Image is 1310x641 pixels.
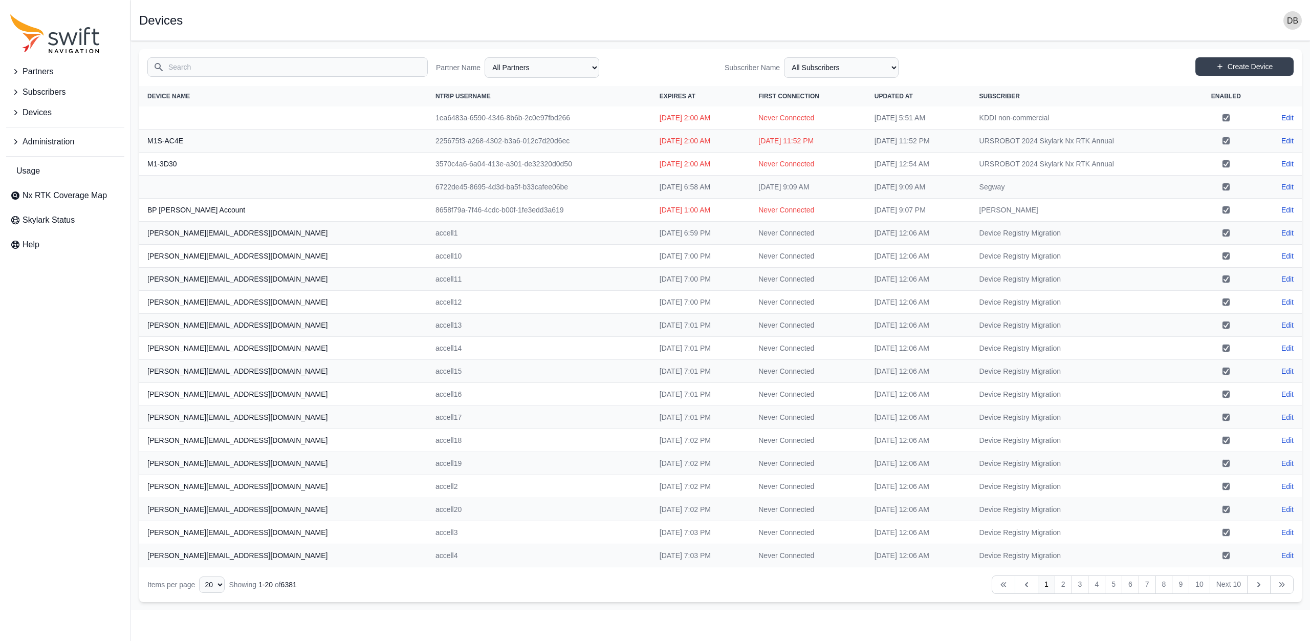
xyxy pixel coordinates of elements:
[23,239,39,251] span: Help
[866,544,971,567] td: [DATE] 12:06 AM
[750,360,866,383] td: Never Connected
[750,521,866,544] td: Never Connected
[427,199,651,222] td: 8658f79a-7f46-4cdc-b00f-1fe3edd3a619
[758,93,819,100] span: First Connection
[427,383,651,406] td: accell16
[1281,343,1294,353] a: Edit
[866,360,971,383] td: [DATE] 12:06 AM
[1281,297,1294,307] a: Edit
[23,86,65,98] span: Subscribers
[427,406,651,429] td: accell17
[971,475,1192,498] td: Device Registry Migration
[971,130,1192,153] td: URSROBOT 2024 Skylark Nx RTK Annual
[427,452,651,475] td: accell19
[23,189,107,202] span: Nx RTK Coverage Map
[139,86,427,106] th: Device Name
[651,498,750,521] td: [DATE] 7:02 PM
[750,314,866,337] td: Never Connected
[866,452,971,475] td: [DATE] 12:06 AM
[23,214,75,226] span: Skylark Status
[971,291,1192,314] td: Device Registry Migration
[6,82,124,102] button: Subscribers
[866,106,971,130] td: [DATE] 5:51 AM
[866,245,971,268] td: [DATE] 12:06 AM
[427,314,651,337] td: accell13
[971,521,1192,544] td: Device Registry Migration
[866,406,971,429] td: [DATE] 12:06 AM
[1281,458,1294,468] a: Edit
[23,66,53,78] span: Partners
[1055,575,1072,594] a: 2
[750,406,866,429] td: Never Connected
[750,153,866,176] td: Never Connected
[750,429,866,452] td: Never Connected
[6,102,124,123] button: Devices
[427,337,651,360] td: accell14
[1105,575,1122,594] a: 5
[6,210,124,230] a: Skylark Status
[651,383,750,406] td: [DATE] 7:01 PM
[139,268,427,291] th: [PERSON_NAME][EMAIL_ADDRESS][DOMAIN_NAME]
[427,498,651,521] td: accell20
[139,567,1302,602] nav: Table navigation
[427,521,651,544] td: accell3
[651,222,750,245] td: [DATE] 6:59 PM
[1088,575,1105,594] a: 4
[1281,550,1294,561] a: Edit
[139,130,427,153] th: M1S-AC4E
[427,291,651,314] td: accell12
[784,57,899,78] select: Subscriber
[725,62,780,73] label: Subscriber Name
[971,199,1192,222] td: [PERSON_NAME]
[229,580,296,590] div: Showing of
[427,544,651,567] td: accell4
[6,234,124,255] a: Help
[971,153,1192,176] td: URSROBOT 2024 Skylark Nx RTK Annual
[139,498,427,521] th: [PERSON_NAME][EMAIL_ADDRESS][DOMAIN_NAME]
[139,314,427,337] th: [PERSON_NAME][EMAIL_ADDRESS][DOMAIN_NAME]
[866,268,971,291] td: [DATE] 12:06 AM
[199,576,225,593] select: Display Limit
[139,452,427,475] th: [PERSON_NAME][EMAIL_ADDRESS][DOMAIN_NAME]
[866,498,971,521] td: [DATE] 12:06 AM
[971,222,1192,245] td: Device Registry Migration
[750,268,866,291] td: Never Connected
[427,153,651,176] td: 3570c4a6-6a04-413e-a301-de32320d0d50
[427,106,651,130] td: 1ea6483a-6590-4346-8b6b-2c0e97fbd266
[971,86,1192,106] th: Subscriber
[139,222,427,245] th: [PERSON_NAME][EMAIL_ADDRESS][DOMAIN_NAME]
[6,61,124,82] button: Partners
[147,581,195,589] span: Items per page
[971,106,1192,130] td: KDDI non-commercial
[971,383,1192,406] td: Device Registry Migration
[23,136,74,148] span: Administration
[651,314,750,337] td: [DATE] 7:01 PM
[6,185,124,206] a: Nx RTK Coverage Map
[971,429,1192,452] td: Device Registry Migration
[866,383,971,406] td: [DATE] 12:06 AM
[1281,435,1294,445] a: Edit
[139,475,427,498] th: [PERSON_NAME][EMAIL_ADDRESS][DOMAIN_NAME]
[866,153,971,176] td: [DATE] 12:54 AM
[427,429,651,452] td: accell18
[427,86,651,106] th: NTRIP Username
[1122,575,1139,594] a: 6
[750,199,866,222] td: Never Connected
[1139,575,1156,594] a: 7
[971,498,1192,521] td: Device Registry Migration
[971,360,1192,383] td: Device Registry Migration
[866,291,971,314] td: [DATE] 12:06 AM
[1281,159,1294,169] a: Edit
[651,199,750,222] td: [DATE] 1:00 AM
[750,498,866,521] td: Never Connected
[1281,274,1294,284] a: Edit
[139,544,427,567] th: [PERSON_NAME][EMAIL_ADDRESS][DOMAIN_NAME]
[1283,11,1302,30] img: user photo
[866,337,971,360] td: [DATE] 12:06 AM
[139,14,183,27] h1: Devices
[866,199,971,222] td: [DATE] 9:07 PM
[427,475,651,498] td: accell2
[651,475,750,498] td: [DATE] 7:02 PM
[1281,504,1294,515] a: Edit
[750,222,866,245] td: Never Connected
